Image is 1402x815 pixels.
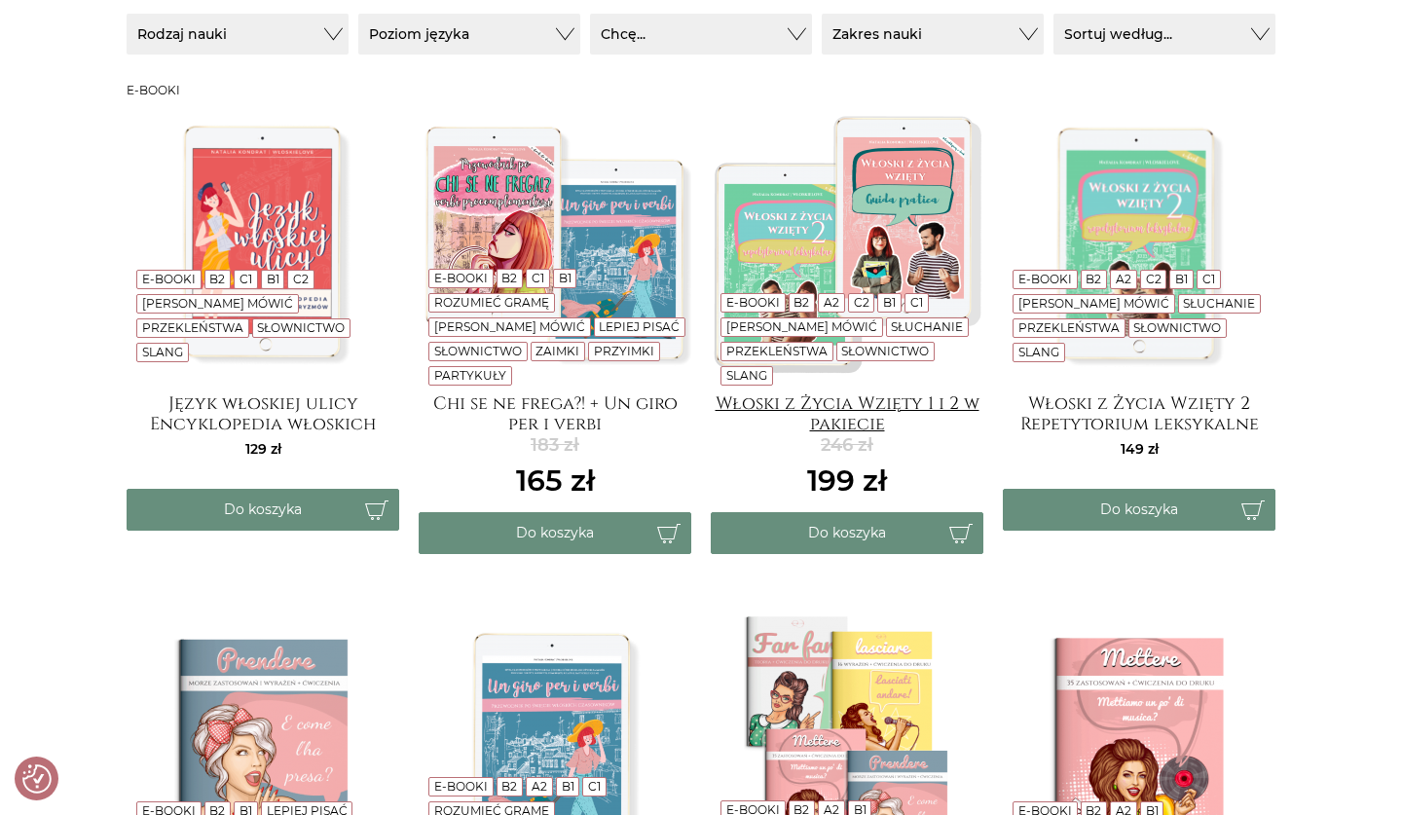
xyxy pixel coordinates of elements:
a: Przyimki [594,344,654,358]
a: E-booki [1018,272,1072,286]
a: B1 [559,271,572,285]
button: Sortuj według... [1053,14,1275,55]
del: 246 [807,432,887,459]
a: Lepiej pisać [599,319,680,334]
a: Chi se ne frega?! + Un giro per i verbi [419,393,691,432]
a: C1 [910,295,923,310]
button: Chcę... [590,14,812,55]
a: Słownictwo [257,320,345,335]
a: C2 [854,295,869,310]
a: [PERSON_NAME] mówić [434,319,585,334]
a: [PERSON_NAME] mówić [142,296,293,311]
button: Do koszyka [1003,489,1275,531]
a: C1 [588,779,601,794]
a: Słownictwo [1133,320,1221,335]
a: Przekleństwa [726,344,828,358]
a: C1 [532,271,544,285]
a: Zaimki [535,344,579,358]
a: Przekleństwa [1018,320,1120,335]
a: E-booki [142,272,196,286]
a: B2 [501,271,517,285]
a: Przekleństwa [142,320,243,335]
a: [PERSON_NAME] mówić [726,319,877,334]
a: A2 [1116,272,1131,286]
a: Partykuły [434,368,506,383]
a: B1 [267,272,279,286]
button: Do koszyka [419,512,691,554]
a: B1 [1175,272,1188,286]
a: Slang [1018,345,1059,359]
h3: E-booki [127,84,1275,97]
a: E-booki [434,779,488,794]
button: Do koszyka [127,489,399,531]
a: Włoski z Życia Wzięty 1 i 2 w pakiecie [711,393,983,432]
button: Preferencje co do zgód [22,764,52,794]
a: A2 [824,295,839,310]
a: C2 [293,272,309,286]
a: B2 [793,295,809,310]
a: Włoski z Życia Wzięty 2 Repetytorium leksykalne [1003,393,1275,432]
button: Do koszyka [711,512,983,554]
a: Słuchanie [891,319,963,334]
a: Słuchanie [1183,296,1255,311]
span: 129 [245,440,281,458]
del: 183 [516,432,595,459]
ins: 165 [516,459,595,502]
a: C1 [1202,272,1215,286]
a: E-booki [726,295,780,310]
a: Slang [142,345,183,359]
a: Język włoskiej ulicy Encyklopedia włoskich wulgaryzmów [127,393,399,432]
a: B2 [209,272,225,286]
button: Zakres nauki [822,14,1044,55]
a: B1 [562,779,574,794]
a: B2 [501,779,517,794]
a: [PERSON_NAME] mówić [1018,296,1169,311]
button: Rodzaj nauki [127,14,349,55]
a: B1 [883,295,896,310]
a: B2 [1086,272,1101,286]
a: Rozumieć gramę [434,295,549,310]
a: Słownictwo [841,344,929,358]
a: A2 [532,779,547,794]
button: Poziom języka [358,14,580,55]
a: Słownictwo [434,344,522,358]
a: C2 [1146,272,1162,286]
span: 149 [1121,440,1159,458]
a: E-booki [434,271,488,285]
img: Revisit consent button [22,764,52,794]
a: Slang [726,368,767,383]
ins: 199 [807,459,887,502]
a: C1 [240,272,252,286]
